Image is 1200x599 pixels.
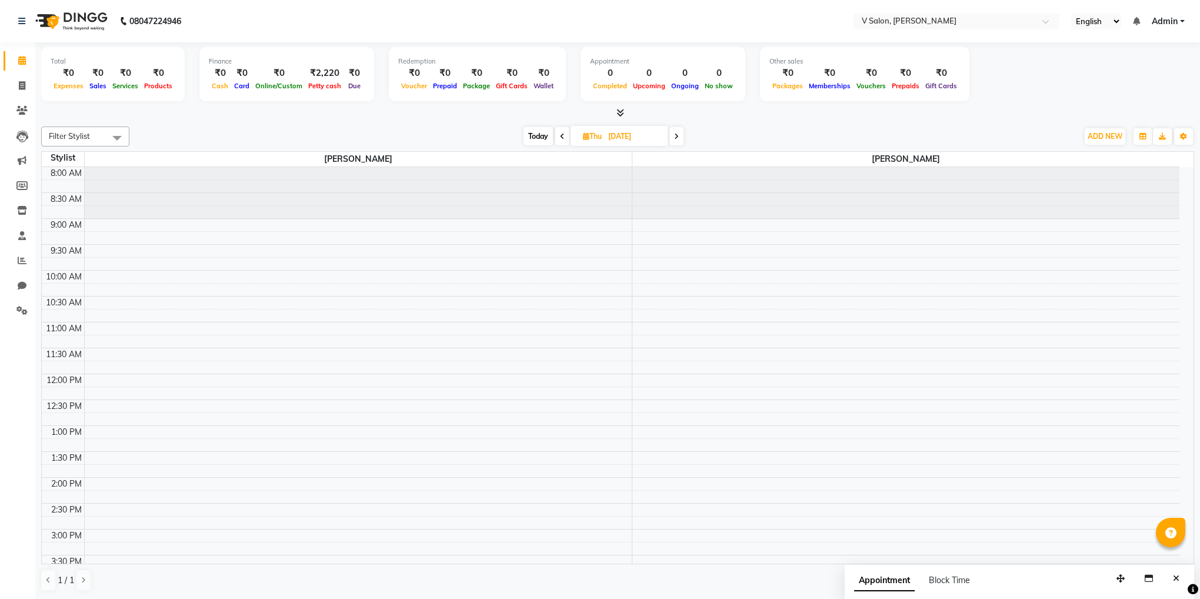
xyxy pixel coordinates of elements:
span: ADD NEW [1088,132,1122,141]
div: ₹0 [806,66,854,80]
span: Wallet [531,82,556,90]
div: ₹0 [398,66,430,80]
div: 12:30 PM [44,400,84,412]
span: Products [141,82,175,90]
span: [PERSON_NAME] [85,152,632,167]
div: 2:30 PM [49,504,84,516]
span: Due [345,82,364,90]
span: Petty cash [305,82,344,90]
div: 9:30 AM [48,245,84,257]
div: 1:30 PM [49,452,84,464]
span: Gift Cards [493,82,531,90]
span: Today [524,127,553,145]
div: 2:00 PM [49,478,84,490]
span: Vouchers [854,82,889,90]
div: ₹0 [854,66,889,80]
div: ₹0 [493,66,531,80]
div: ₹0 [141,66,175,80]
div: 10:30 AM [44,297,84,309]
span: No show [702,82,736,90]
div: 3:30 PM [49,555,84,568]
div: ₹0 [769,66,806,80]
span: Packages [769,82,806,90]
div: ₹0 [209,66,231,80]
span: Cash [209,82,231,90]
div: ₹0 [51,66,86,80]
div: 10:00 AM [44,271,84,283]
span: Sales [86,82,109,90]
span: [PERSON_NAME] [632,152,1180,167]
div: 0 [590,66,630,80]
span: 1 / 1 [58,574,74,587]
div: 3:00 PM [49,530,84,542]
div: ₹0 [531,66,556,80]
div: Finance [209,56,365,66]
iframe: chat widget [1151,552,1188,587]
span: Prepaid [430,82,460,90]
div: 0 [630,66,668,80]
div: Total [51,56,175,66]
div: 0 [702,66,736,80]
div: Stylist [42,152,84,164]
div: 11:30 AM [44,348,84,361]
div: ₹0 [231,66,252,80]
input: 2025-09-04 [605,128,664,145]
span: Completed [590,82,630,90]
div: ₹0 [252,66,305,80]
div: ₹0 [889,66,922,80]
span: Card [231,82,252,90]
span: Memberships [806,82,854,90]
div: 0 [668,66,702,80]
span: Gift Cards [922,82,960,90]
span: Ongoing [668,82,702,90]
div: Other sales [769,56,960,66]
b: 08047224946 [129,5,181,38]
span: Expenses [51,82,86,90]
span: Online/Custom [252,82,305,90]
div: ₹0 [344,66,365,80]
span: Appointment [854,570,915,591]
span: Prepaids [889,82,922,90]
span: Package [460,82,493,90]
span: Thu [580,132,605,141]
span: Admin [1152,15,1178,28]
div: Redemption [398,56,556,66]
div: ₹0 [86,66,109,80]
div: 9:00 AM [48,219,84,231]
div: ₹0 [109,66,141,80]
div: Appointment [590,56,736,66]
div: 12:00 PM [44,374,84,387]
div: ₹0 [430,66,460,80]
span: Upcoming [630,82,668,90]
button: ADD NEW [1085,128,1125,145]
div: ₹2,220 [305,66,344,80]
span: Block Time [929,575,970,585]
img: logo [30,5,111,38]
div: 11:00 AM [44,322,84,335]
div: ₹0 [922,66,960,80]
span: Filter Stylist [49,131,90,141]
div: 1:00 PM [49,426,84,438]
div: 8:00 AM [48,167,84,179]
span: Voucher [398,82,430,90]
div: 8:30 AM [48,193,84,205]
div: ₹0 [460,66,493,80]
span: Services [109,82,141,90]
